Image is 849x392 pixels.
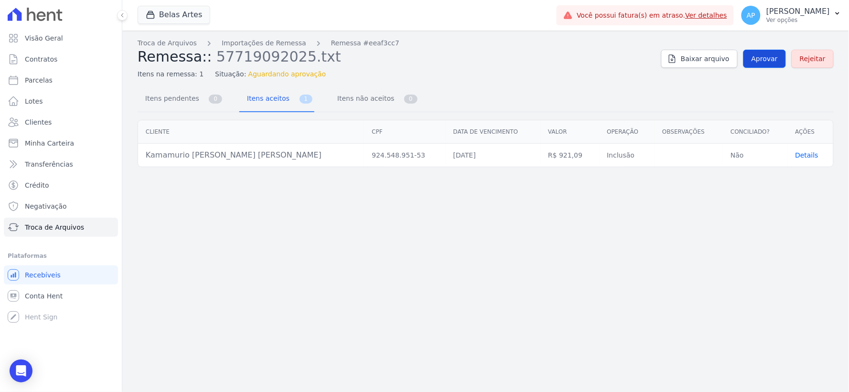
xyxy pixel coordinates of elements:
a: Parcelas [4,71,118,90]
a: Itens não aceitos 0 [330,87,419,112]
span: 57719092025.txt [216,47,341,65]
span: Transferências [25,159,73,169]
a: Contratos [4,50,118,69]
th: Cliente [138,120,364,144]
span: Conta Hent [25,291,63,301]
a: Remessa #eeaf3cc7 [331,38,399,48]
span: Aguardando aprovação [248,69,326,79]
span: Situação: [215,69,246,79]
a: Conta Hent [4,286,118,306]
a: Aprovar [743,50,786,68]
span: translation missing: pt-BR.manager.charges.file_imports.show.table_row.details [795,151,819,159]
a: Itens aceitos 1 [239,87,314,112]
a: Itens pendentes 0 [138,87,224,112]
span: Visão Geral [25,33,63,43]
span: Itens não aceitos [332,89,396,108]
span: Contratos [25,54,57,64]
nav: Tab selector [138,87,419,112]
div: Plataformas [8,250,114,262]
a: Rejeitar [792,50,834,68]
th: Observações [655,120,723,144]
th: Data de vencimento [446,120,541,144]
th: Ações [788,120,833,144]
span: Remessa:: [138,48,212,65]
td: Inclusão [600,144,655,167]
a: Troca de Arquivos [138,38,197,48]
td: [DATE] [446,144,541,167]
a: Recebíveis [4,265,118,285]
a: Visão Geral [4,29,118,48]
td: R$ 921,09 [540,144,599,167]
span: Itens na remessa: 1 [138,69,204,79]
a: Transferências [4,155,118,174]
span: Você possui fatura(s) em atraso. [577,11,727,21]
span: Parcelas [25,75,53,85]
span: 0 [209,95,222,104]
th: Conciliado? [723,120,787,144]
span: AP [747,12,755,19]
a: Troca de Arquivos [4,218,118,237]
span: Itens aceitos [241,89,291,108]
th: CPF [364,120,445,144]
a: Baixar arquivo [661,50,738,68]
button: AP [PERSON_NAME] Ver opções [734,2,849,29]
span: Itens pendentes [140,89,201,108]
a: Clientes [4,113,118,132]
a: Crédito [4,176,118,195]
span: Lotes [25,96,43,106]
span: 1 [300,95,313,104]
span: Recebíveis [25,270,61,280]
a: Minha Carteira [4,134,118,153]
span: Clientes [25,117,52,127]
div: Open Intercom Messenger [10,360,32,382]
p: [PERSON_NAME] [766,7,830,16]
a: Lotes [4,92,118,111]
span: Rejeitar [800,54,826,64]
th: Operação [600,120,655,144]
span: Baixar arquivo [681,54,730,64]
button: Belas Artes [138,6,210,24]
p: Ver opções [766,16,830,24]
a: Details [795,151,819,159]
span: 0 [404,95,418,104]
span: Aprovar [752,54,778,64]
nav: Breadcrumb [138,38,654,48]
a: Importações de Remessa [222,38,306,48]
span: Negativação [25,201,67,211]
th: Valor [540,120,599,144]
a: Negativação [4,197,118,216]
span: Crédito [25,180,49,190]
td: Kamamurio [PERSON_NAME] [PERSON_NAME] [138,144,364,167]
span: Minha Carteira [25,138,74,148]
span: Troca de Arquivos [25,222,84,232]
a: Ver detalhes [686,11,728,19]
td: Não [723,144,787,167]
td: 924.548.951-53 [364,144,445,167]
